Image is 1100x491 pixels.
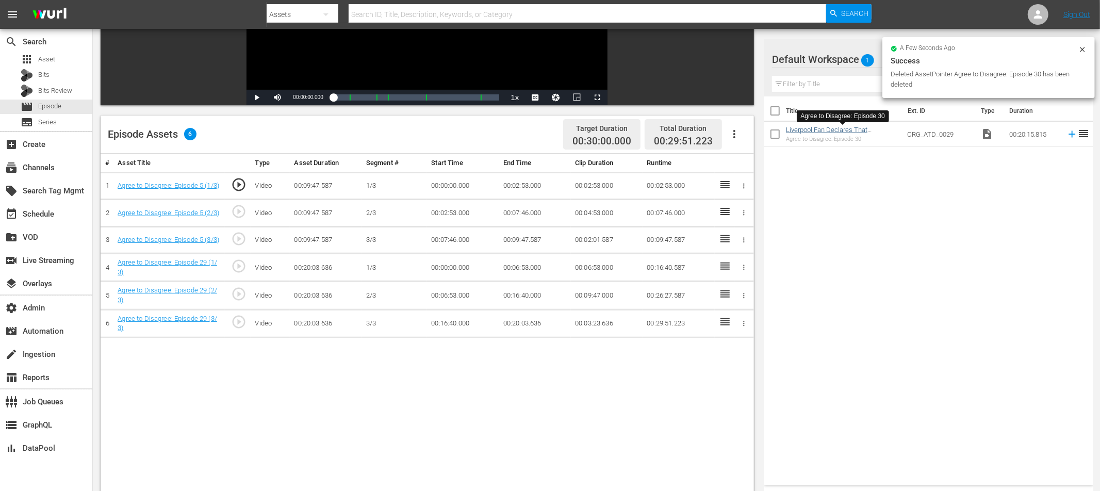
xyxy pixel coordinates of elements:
[427,282,499,309] td: 00:06:53.000
[231,258,247,274] span: play_circle_outline
[786,126,886,149] a: Liverpool Fan Declares That [PERSON_NAME] Was Better Than Scholes
[251,254,290,282] td: Video
[572,136,631,148] span: 00:30:00.000
[251,309,290,337] td: Video
[891,69,1076,90] div: Deleted AssetPointer Agree to Disagree: Episode 30 has been deleted
[643,172,715,200] td: 00:02:53.000
[290,254,362,282] td: 00:20:03.636
[5,138,18,151] span: Create
[231,231,247,247] span: play_circle_outline
[5,161,18,174] span: Channels
[499,226,571,254] td: 00:09:47.587
[290,154,362,173] th: Asset Duration
[334,94,500,101] div: Progress Bar
[427,309,499,337] td: 00:16:40.000
[113,154,224,173] th: Asset Title
[5,371,18,384] span: Reports
[5,185,18,197] span: Search Tag Mgmt
[1006,122,1062,146] td: 00:20:15.815
[861,50,874,71] span: 1
[571,254,643,282] td: 00:06:53.000
[21,116,33,128] span: Series
[427,200,499,227] td: 00:02:53.000
[118,258,217,276] a: Agree to Disagree: Episode 29 (1/3)
[566,90,587,105] button: Picture-in-Picture
[38,86,72,96] span: Bits Review
[362,309,428,337] td: 3/3
[427,154,499,173] th: Start Time
[643,226,715,254] td: 00:09:47.587
[290,200,362,227] td: 00:09:47.587
[231,204,247,219] span: play_circle_outline
[654,135,713,147] span: 00:29:51.223
[290,226,362,254] td: 00:09:47.587
[571,282,643,309] td: 00:09:47.000
[643,200,715,227] td: 00:07:46.000
[981,128,994,140] span: Video
[525,90,546,105] button: Captions
[21,101,33,113] span: Episode
[546,90,566,105] button: Jump To Time
[901,96,975,125] th: Ext. ID
[362,200,428,227] td: 2/3
[251,226,290,254] td: Video
[293,94,323,100] span: 00:00:00.000
[427,254,499,282] td: 00:00:00.000
[5,348,18,361] span: Ingestion
[101,282,113,309] td: 5
[362,282,428,309] td: 2/3
[5,302,18,314] span: Admin
[5,419,18,431] span: GraphQL
[5,36,18,48] span: Search
[427,226,499,254] td: 00:07:46.000
[251,172,290,200] td: Video
[267,90,288,105] button: Mute
[231,286,247,302] span: play_circle_outline
[362,254,428,282] td: 1/3
[21,69,33,81] div: Bits
[5,208,18,220] span: Schedule
[427,172,499,200] td: 00:00:00.000
[903,122,977,146] td: ORG_ATD_0029
[643,254,715,282] td: 00:16:40.587
[1066,128,1078,140] svg: Add to Episode
[251,154,290,173] th: Type
[38,70,50,80] span: Bits
[290,309,362,337] td: 00:20:03.636
[21,85,33,97] div: Bits Review
[504,90,525,105] button: Playback Rate
[101,254,113,282] td: 4
[643,154,715,173] th: Runtime
[101,154,113,173] th: #
[247,90,267,105] button: Play
[499,254,571,282] td: 00:06:53.000
[5,442,18,454] span: DataPool
[571,154,643,173] th: Clip Duration
[654,121,713,136] div: Total Duration
[499,200,571,227] td: 00:07:46.000
[499,154,571,173] th: End Time
[786,136,899,142] div: Agree to Disagree: Episode 30
[1004,96,1065,125] th: Duration
[6,8,19,21] span: menu
[231,177,247,192] span: play_circle_outline
[251,200,290,227] td: Video
[587,90,608,105] button: Fullscreen
[101,172,113,200] td: 1
[786,96,901,125] th: Title
[21,53,33,66] span: Asset
[231,314,247,330] span: play_circle_outline
[362,172,428,200] td: 1/3
[25,3,74,27] img: ans4CAIJ8jUAAAAAAAAAAAAAAAAAAAAAAAAgQb4GAAAAAAAAAAAAAAAAAAAAAAAAJMjXAAAAAAAAAAAAAAAAAAAAAAAAgAT5G...
[571,309,643,337] td: 00:03:23.636
[1063,10,1090,19] a: Sign Out
[118,286,217,304] a: Agree to Disagree: Episode 29 (2/3)
[1078,127,1090,140] span: reorder
[891,55,1087,67] div: Success
[5,277,18,290] span: Overlays
[900,44,956,53] span: a few seconds ago
[101,226,113,254] td: 3
[38,101,61,111] span: Episode
[499,172,571,200] td: 00:02:53.000
[251,282,290,309] td: Video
